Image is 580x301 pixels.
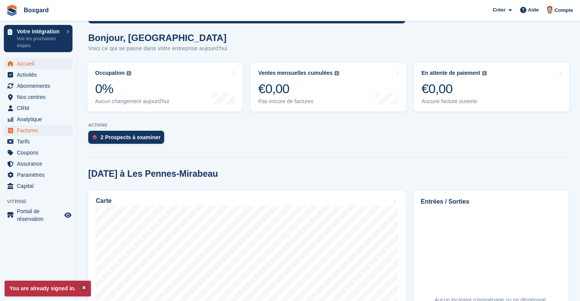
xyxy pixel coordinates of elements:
[250,63,406,112] a: Ventes mensuelles cumulées €0,00 Pas encore de factures
[96,197,112,204] h2: Carte
[258,70,333,76] div: Ventes mensuelles cumulées
[414,63,569,112] a: En attente de paiement €0,00 Aucune facture ouverte
[17,114,63,125] span: Analytique
[4,181,72,191] a: menu
[95,98,169,105] div: Aucun changement aujourd'hui
[88,123,568,128] p: ACTIONS
[17,158,63,169] span: Assurance
[17,125,63,136] span: Factures
[63,211,72,220] a: Boutique d'aperçu
[4,25,72,52] a: Votre intégration Voir les prochaines étapes
[422,70,480,76] div: En attente de paiement
[4,69,72,80] a: menu
[17,35,63,49] p: Voir les prochaines étapes
[88,131,168,148] a: 2 Prospects à examiner
[482,71,487,76] img: icon-info-grey-7440780725fd019a000dd9b08b2336e03edf1995a4989e88bcd33f0948082b44.svg
[422,81,487,97] div: €0,00
[334,71,339,76] img: icon-info-grey-7440780725fd019a000dd9b08b2336e03edf1995a4989e88bcd33f0948082b44.svg
[17,169,63,180] span: Paramètres
[4,92,72,102] a: menu
[258,98,339,105] div: Pas encore de factures
[4,207,72,223] a: menu
[4,147,72,158] a: menu
[93,135,97,140] img: prospect-51fa495bee0391a8d652442698ab0144808aea92771e9ea1ae160a38d050c398.svg
[4,158,72,169] a: menu
[555,7,573,14] span: Compte
[546,6,554,14] img: Alban Mackay
[101,134,160,140] div: 2 Prospects à examiner
[17,29,63,34] p: Votre intégration
[21,4,52,16] a: Boxgard
[421,197,561,206] h2: Entrées / Sorties
[88,169,218,179] h2: [DATE] à Les Pennes-Mirabeau
[95,70,125,76] div: Occupation
[17,207,63,223] span: Portail de réservation
[17,103,63,113] span: CRM
[4,58,72,69] a: menu
[17,147,63,158] span: Coupons
[127,71,131,76] img: icon-info-grey-7440780725fd019a000dd9b08b2336e03edf1995a4989e88bcd33f0948082b44.svg
[4,103,72,113] a: menu
[493,6,506,14] span: Créer
[17,92,63,102] span: Nos centres
[17,81,63,91] span: Abonnements
[17,69,63,80] span: Activités
[422,98,487,105] div: Aucune facture ouverte
[5,281,91,296] p: You are already signed in.
[4,169,72,180] a: menu
[4,81,72,91] a: menu
[17,58,63,69] span: Accueil
[17,181,63,191] span: Capital
[17,136,63,147] span: Tarifs
[258,81,339,97] div: €0,00
[6,5,18,16] img: stora-icon-8386f47178a22dfd0bd8f6a31ec36ba5ce8667c1dd55bd0f319d3a0aa187defe.svg
[95,81,169,97] div: 0%
[4,114,72,125] a: menu
[88,44,227,53] p: Voici ce qui se passe dans votre entreprise aujourd'hui
[528,6,539,14] span: Aide
[7,198,76,206] span: Vitrine
[4,136,72,147] a: menu
[4,125,72,136] a: menu
[88,33,227,43] h1: Bonjour, [GEOGRAPHIC_DATA]
[87,63,243,112] a: Occupation 0% Aucun changement aujourd'hui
